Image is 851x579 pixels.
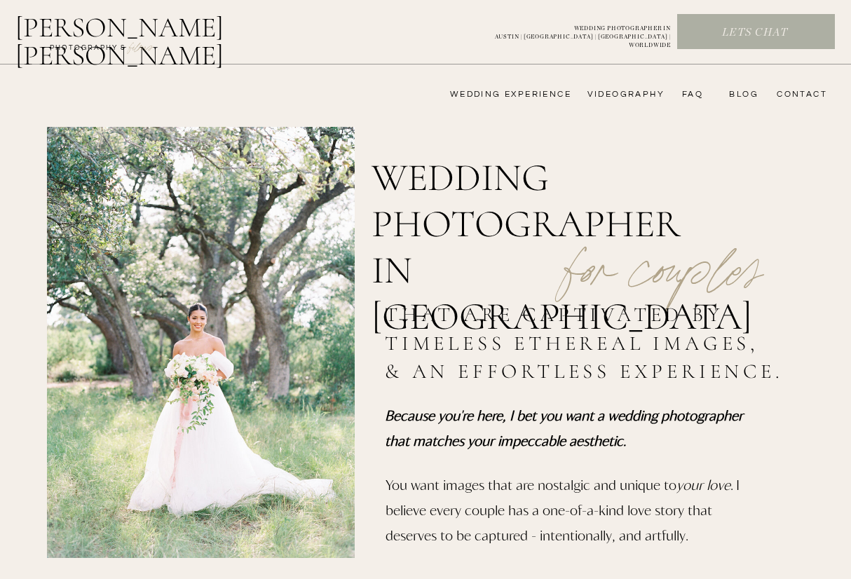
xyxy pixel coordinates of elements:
[115,38,167,55] a: FILMs
[772,89,827,100] a: CONTACT
[472,25,671,40] a: WEDDING PHOTOGRAPHER INAUSTIN | [GEOGRAPHIC_DATA] | [GEOGRAPHIC_DATA] | WORLDWIDE
[385,301,790,390] h2: that are captivated by timeless ethereal images, & an effortless experience.
[372,155,727,260] h1: wedding photographer in [GEOGRAPHIC_DATA]
[676,476,730,493] i: your love
[385,407,743,449] i: Because you're here, I bet you want a wedding photographer that matches your impeccable aesthetic.
[675,89,703,100] a: FAQ
[583,89,665,100] a: videography
[678,25,832,41] a: Lets chat
[724,89,758,100] a: bLog
[42,43,134,60] a: photography &
[15,13,297,47] a: [PERSON_NAME] [PERSON_NAME]
[430,89,571,100] a: wedding experience
[531,200,796,290] p: for couples
[386,472,742,559] p: You want images that are nostalgic and unique to . I believe every couple has a one-of-a-kind lov...
[472,25,671,40] p: WEDDING PHOTOGRAPHER IN AUSTIN | [GEOGRAPHIC_DATA] | [GEOGRAPHIC_DATA] | WORLDWIDE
